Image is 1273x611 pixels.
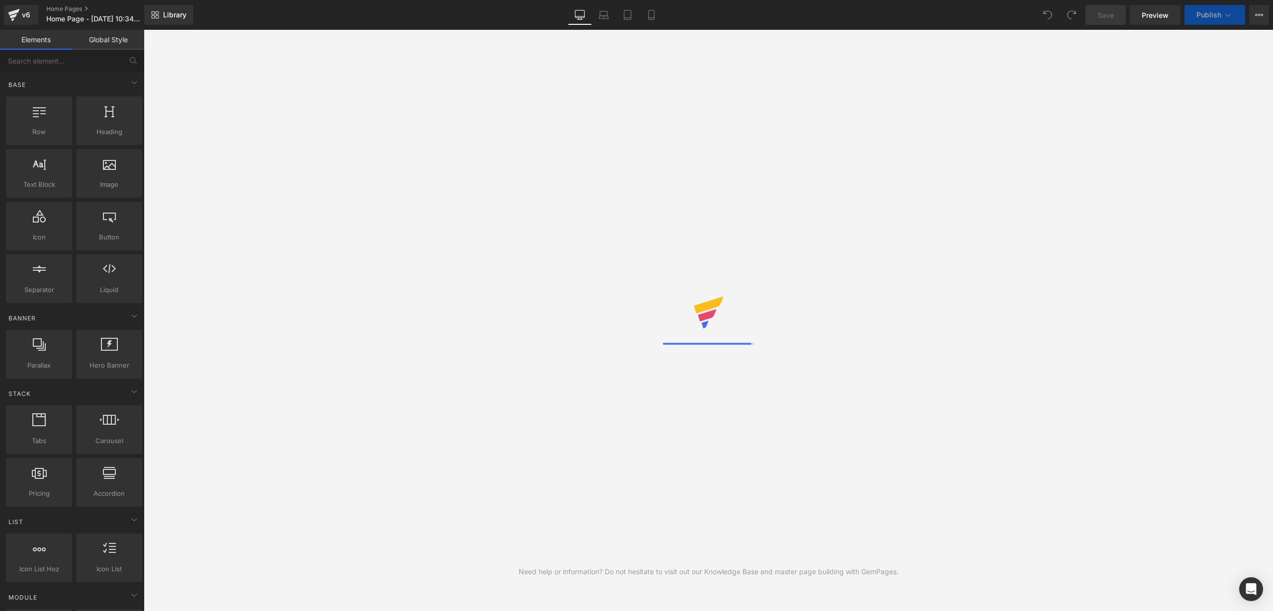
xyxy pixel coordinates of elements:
[9,564,69,574] span: Icon List Hoz
[7,389,32,398] span: Stack
[568,5,592,25] a: Desktop
[9,232,69,242] span: Icon
[72,30,144,50] a: Global Style
[79,179,139,190] span: Image
[592,5,616,25] a: Laptop
[79,232,139,242] span: Button
[46,15,141,23] span: Home Page - [DATE] 10:34:39
[79,488,139,499] span: Accordion
[1239,577,1263,601] div: Open Intercom Messenger
[79,127,139,137] span: Heading
[46,5,160,13] a: Home Pages
[1196,11,1221,19] span: Publish
[1097,10,1114,20] span: Save
[7,80,27,89] span: Base
[4,5,38,25] a: v6
[9,436,69,446] span: Tabs
[144,5,193,25] a: New Library
[79,360,139,371] span: Hero Banner
[7,313,37,323] span: Banner
[163,10,186,19] span: Library
[79,436,139,446] span: Carousel
[1184,5,1245,25] button: Publish
[9,285,69,295] span: Separator
[7,593,38,602] span: Module
[79,564,139,574] span: Icon List
[9,179,69,190] span: Text Block
[9,360,69,371] span: Parallax
[1062,5,1082,25] button: Redo
[1038,5,1058,25] button: Undo
[7,517,24,527] span: List
[1249,5,1269,25] button: More
[9,127,69,137] span: Row
[616,5,639,25] a: Tablet
[639,5,663,25] a: Mobile
[9,488,69,499] span: Pricing
[1130,5,1181,25] a: Preview
[1142,10,1169,20] span: Preview
[79,285,139,295] span: Liquid
[20,8,32,21] div: v6
[519,566,899,577] div: Need help or information? Do not hesitate to visit out our Knowledge Base and master page buildin...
